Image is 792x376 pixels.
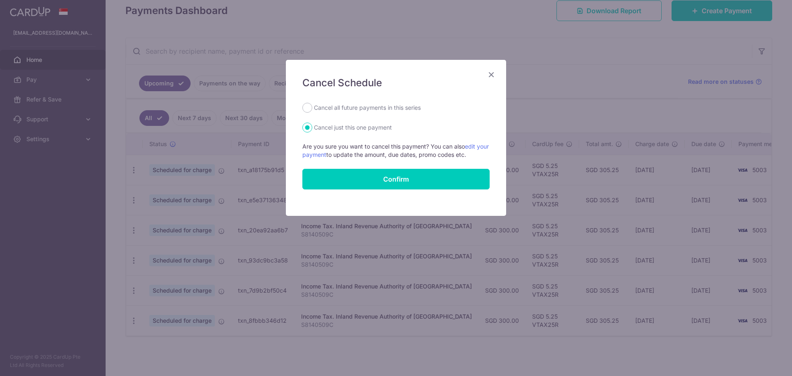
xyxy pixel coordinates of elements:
[302,142,490,159] p: Are you sure you want to cancel this payment? You can also to update the amount, due dates, promo...
[486,70,496,80] button: Close
[302,76,490,90] h5: Cancel Schedule
[302,169,490,189] button: Confirm
[314,103,421,113] label: Cancel all future payments in this series
[314,123,392,132] label: Cancel just this one payment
